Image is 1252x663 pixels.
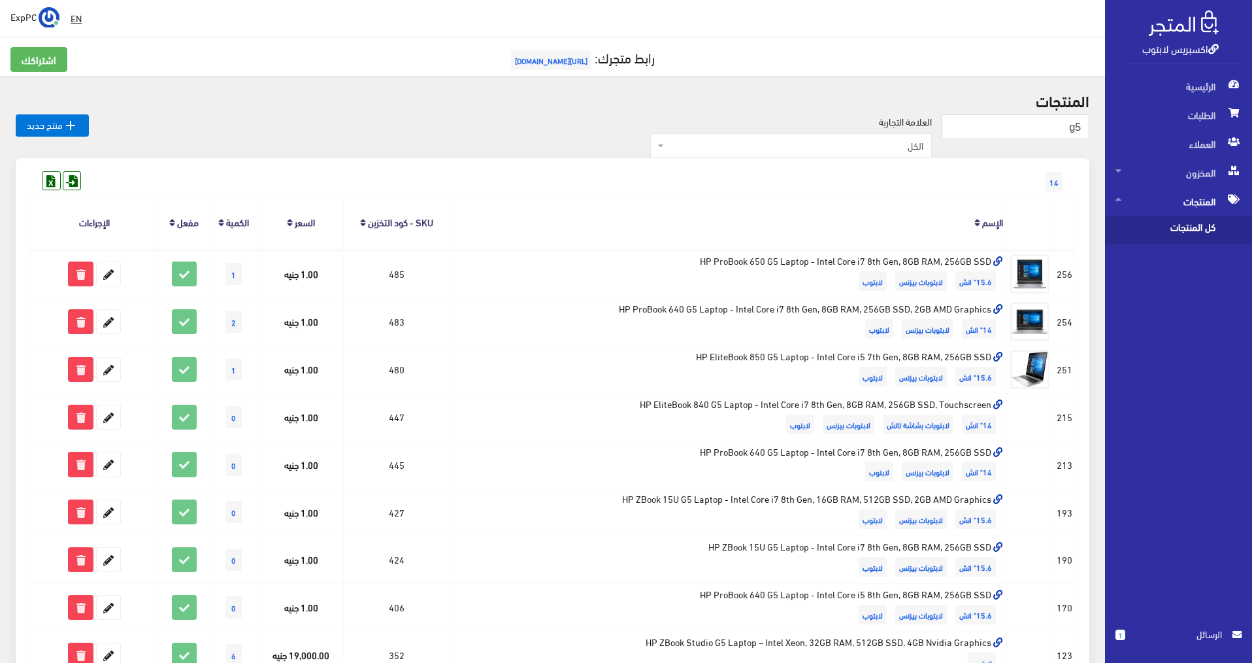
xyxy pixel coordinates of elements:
[859,605,887,624] span: لابتوب
[955,367,996,386] span: 15.6" انش
[1136,627,1222,641] span: الرسائل
[177,212,199,231] a: مفعل
[895,271,947,291] span: لابتوبات بيزنس
[1115,630,1125,640] span: 1
[344,250,450,297] td: 485
[450,488,1007,536] td: HP ZBook 15U G5 Laptop - Intel Core i7 8th Gen, 16GB RAM, 512GB SSD, 2GB AMD Graphics
[10,7,59,27] a: ... ExpPC
[450,298,1007,346] td: HP ProBook 640 G5 Laptop - Intel Core i7 8th Gen, 8GB RAM, 256GB SSD, 2GB AMD Graphics
[225,311,242,333] span: 2
[1053,584,1076,632] td: 170
[1115,129,1242,158] span: العملاء
[1105,129,1252,158] a: العملاء
[955,605,996,624] span: 15.6" انش
[225,406,242,428] span: 0
[71,10,82,26] u: EN
[225,549,242,571] span: 0
[16,92,1089,109] h2: المنتجات
[1115,72,1242,101] span: الرئيسية
[259,298,344,346] td: 1.00 جنيه
[450,250,1007,297] td: HP ProBook 650 G5 Laptop - Intel Core i7 8th Gen, 8GB RAM, 256GB SSD
[1115,627,1242,655] a: 1 الرسائل
[1053,298,1076,346] td: 254
[65,7,87,30] a: EN
[895,509,947,529] span: لابتوبات بيزنس
[295,212,315,231] a: السعر
[1046,172,1063,192] span: 14
[823,415,874,434] span: لابتوبات بيزنس
[859,557,887,577] span: لابتوب
[859,271,887,291] span: لابتوب
[259,584,344,632] td: 1.00 جنيه
[955,271,996,291] span: 15.6" انش
[902,462,953,481] span: لابتوبات بيزنس
[859,509,887,529] span: لابتوب
[883,415,953,434] span: لابتوبات بشاشة تاتش
[955,509,996,529] span: 15.6" انش
[225,454,242,476] span: 0
[259,345,344,393] td: 1.00 جنيه
[865,319,893,339] span: لابتوب
[259,488,344,536] td: 1.00 جنيه
[225,358,242,381] span: 1
[955,557,996,577] span: 15.6" انش
[1105,187,1252,216] a: المنتجات
[962,319,996,339] span: 14" انش
[344,536,450,584] td: 424
[29,195,160,250] th: الإجراءات
[368,212,433,231] a: SKU - كود التخزين
[1115,158,1242,187] span: المخزون
[1105,72,1252,101] a: الرئيسية
[450,584,1007,632] td: HP ProBook 640 G5 Laptop - Intel Core i5 8th Gen, 8GB RAM, 256GB SSD
[982,212,1003,231] a: الإسم
[225,596,242,619] span: 0
[39,7,59,28] img: ...
[450,393,1007,441] td: HP EliteBook 840 G5 Laptop - Intel Core i7 8th Gen, 8GB RAM, 256GB SSD, Touchscreen
[1053,441,1076,488] td: 213
[16,114,89,137] a: منتج جديد
[1115,101,1242,129] span: الطلبات
[226,212,249,231] a: الكمية
[1115,187,1242,216] span: المنتجات
[895,557,947,577] span: لابتوبات بيزنس
[1053,393,1076,441] td: 215
[786,415,814,434] span: لابتوب
[962,415,996,434] span: 14" انش
[344,393,450,441] td: 447
[450,441,1007,488] td: HP ProBook 640 G5 Laptop - Intel Core i7 8th Gen, 8GB RAM, 256GB SSD
[902,319,953,339] span: لابتوبات بيزنس
[344,441,450,488] td: 445
[225,501,242,523] span: 0
[259,536,344,584] td: 1.00 جنيه
[1053,536,1076,584] td: 190
[1105,158,1252,187] a: المخزون
[650,133,932,158] span: الكل
[259,250,344,297] td: 1.00 جنيه
[667,139,923,152] span: الكل
[225,263,242,285] span: 1
[450,345,1007,393] td: HP EliteBook 850 G5 Laptop - Intel Core i5 7th Gen, 8GB RAM, 256GB SSD
[1105,101,1252,129] a: الطلبات
[895,367,947,386] span: لابتوبات بيزنس
[1142,39,1219,58] a: اكسبريس لابتوب
[1010,302,1049,341] img: hp-probook-640-g5-laptop-intel-core-i7-8th-gen-8gb-ram-256gb-ssd-2gb-amd-graphics.jpg
[344,298,450,346] td: 483
[344,345,450,393] td: 480
[942,114,1089,139] input: بحث...
[1115,216,1215,245] span: كل المنتجات
[962,462,996,481] span: 14" انش
[508,45,655,69] a: رابط متجرك:[URL][DOMAIN_NAME]
[259,393,344,441] td: 1.00 جنيه
[895,605,947,624] span: لابتوبات بيزنس
[10,47,67,72] a: اشتراكك
[1053,488,1076,536] td: 193
[450,536,1007,584] td: HP ZBook 15U G5 Laptop - Intel Core i7 8th Gen, 8GB RAM, 256GB SSD
[344,488,450,536] td: 427
[1053,250,1076,297] td: 256
[259,441,344,488] td: 1.00 جنيه
[1105,216,1252,245] a: كل المنتجات
[10,8,37,25] span: ExpPC
[1010,350,1049,389] img: hp-elitebook-850-g5-laptop-intel-core-i5-7th-gen-8gb-ram-256gb-ssd.jpg
[1010,254,1049,294] img: hp-probook-650-g5-laptop-intel-core-i7-8th-gen-8gb-ram-256gb-ssd.jpg
[865,462,893,481] span: لابتوب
